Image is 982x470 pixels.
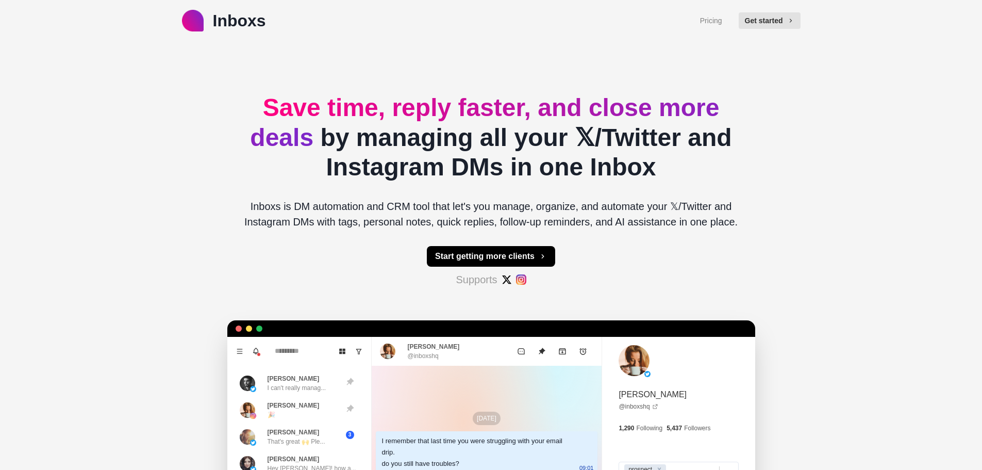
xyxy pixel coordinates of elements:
button: Get started [739,12,801,29]
span: 3 [346,431,354,439]
a: Pricing [700,15,722,26]
p: Followers [684,424,710,433]
img: picture [240,376,255,391]
p: [PERSON_NAME] [268,428,320,437]
img: picture [619,345,650,376]
p: 1,290 [619,424,634,433]
p: Following [636,424,662,433]
p: [PERSON_NAME] [408,342,460,351]
button: Show unread conversations [351,343,367,360]
img: logo [182,10,204,31]
p: [PERSON_NAME] [619,388,687,401]
p: [PERSON_NAME] [268,401,320,410]
p: [PERSON_NAME] [268,455,320,464]
button: Add reminder [573,341,593,362]
img: picture [240,429,255,445]
p: Inboxs is DM automation and CRM tool that let's you manage, organize, and automate your 𝕏/Twitter... [236,199,747,230]
img: # [516,274,526,285]
button: Start getting more clients [427,246,555,267]
img: picture [250,386,256,392]
p: [PERSON_NAME] [268,374,320,383]
button: Mark as unread [511,341,531,362]
button: Archive [552,341,573,362]
div: I remember that last time you were struggling with your email drip. do you still have troubles? [382,435,575,469]
p: That's great 🙌 Ple... [268,437,325,446]
p: 🎉 [268,410,275,419]
button: Unpin [531,341,552,362]
p: @inboxshq [408,351,439,361]
p: Inboxs [213,8,266,33]
img: picture [644,371,651,377]
img: picture [380,344,395,359]
p: 5,437 [667,424,682,433]
img: picture [250,440,256,446]
a: logoInboxs [182,8,266,33]
img: picture [250,413,256,419]
p: I can't really manag... [268,383,326,393]
img: picture [240,402,255,418]
button: Menu [231,343,248,360]
p: [DATE] [473,412,501,425]
a: @inboxshq [619,402,658,411]
p: Supports [456,272,497,287]
span: Save time, reply faster, and close more deals [250,94,719,151]
button: Notifications [248,343,264,360]
button: Board View [334,343,351,360]
h2: by managing all your 𝕏/Twitter and Instagram DMs in one Inbox [236,93,747,182]
img: # [502,274,512,285]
